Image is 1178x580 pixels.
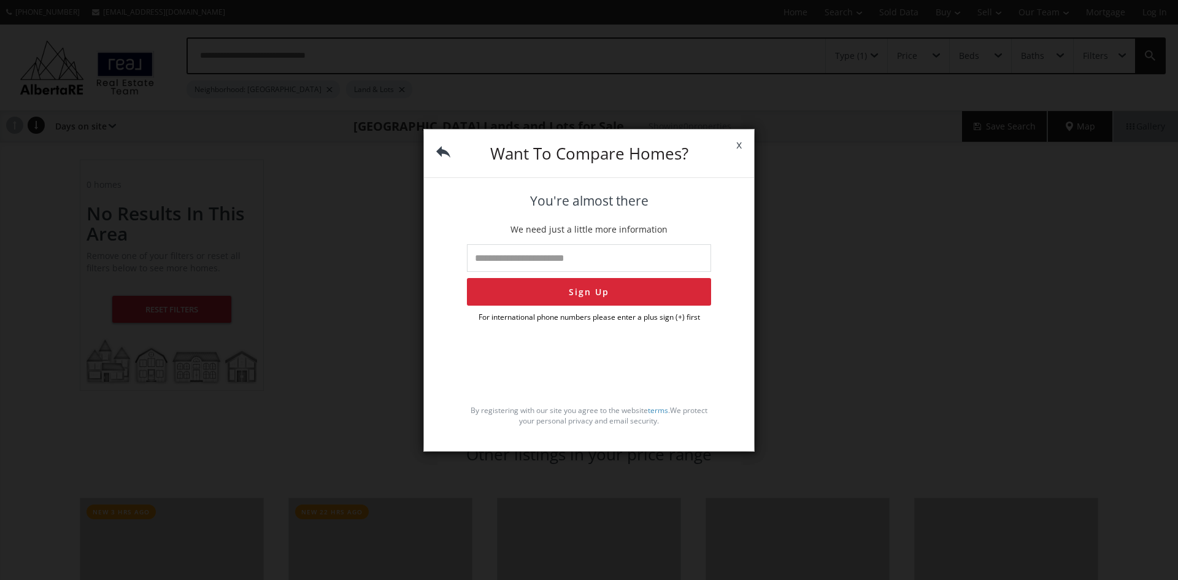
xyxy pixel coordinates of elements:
a: terms [648,405,668,416]
h4: You're almost there [467,194,711,208]
span: x [724,128,754,162]
p: We need just a little more information [467,223,711,236]
img: back [436,145,450,159]
p: For international phone numbers please enter a plus sign (+) first [467,312,711,322]
h3: Want To Compare Homes? [467,145,711,161]
p: By registering with our site you agree to the website . We protect your personal privacy and emai... [467,405,711,426]
button: Sign Up [467,278,711,306]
